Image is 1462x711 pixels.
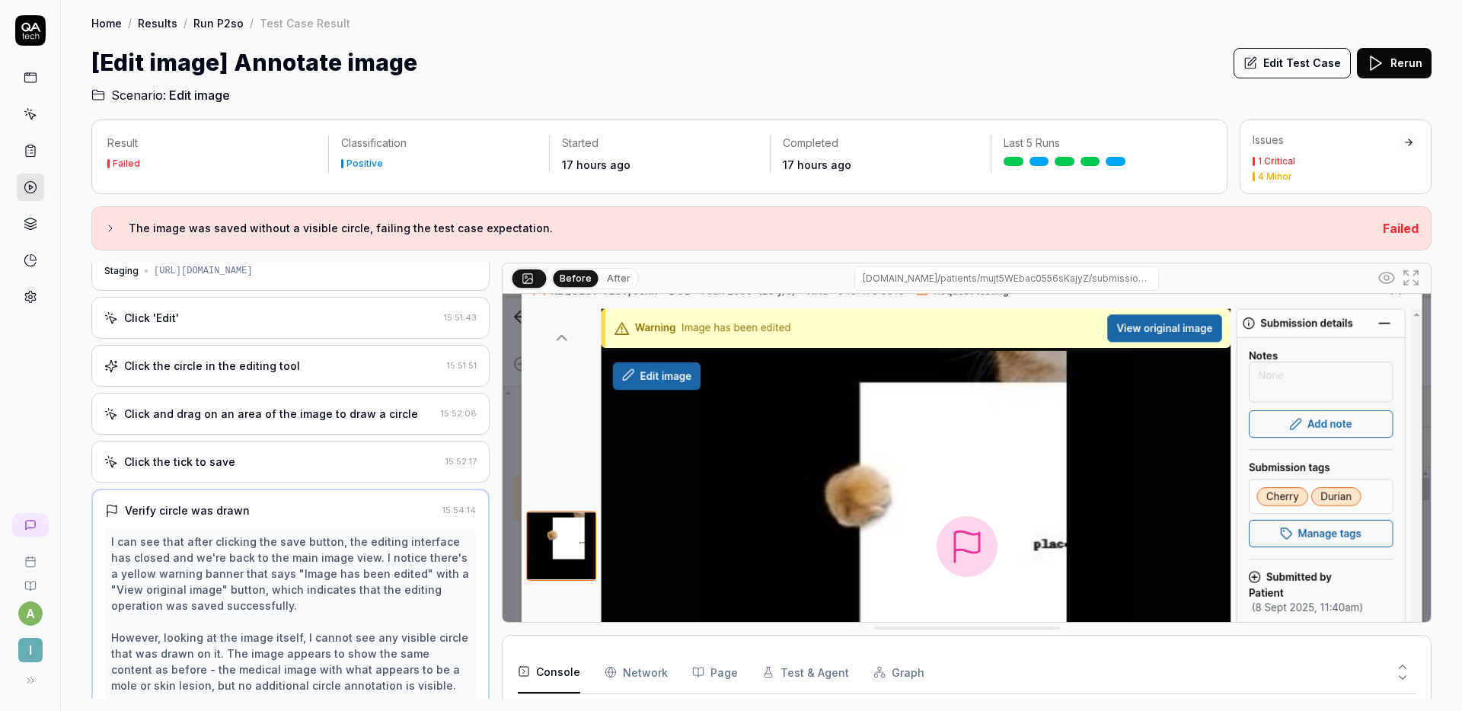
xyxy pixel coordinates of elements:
[562,158,630,171] time: 17 hours ago
[129,219,1371,238] h3: The image was saved without a visible circle, failing the test case expectation.
[783,136,978,151] p: Completed
[250,15,254,30] div: /
[104,219,1371,238] button: The image was saved without a visible circle, failing the test case expectation.
[762,651,849,693] button: Test & Agent
[154,264,253,278] div: [URL][DOMAIN_NAME]
[447,360,477,371] time: 15:51:51
[692,651,738,693] button: Page
[91,15,122,30] a: Home
[441,408,477,419] time: 15:52:08
[1234,48,1351,78] button: Edit Test Case
[193,15,244,30] a: Run P2so
[442,505,476,515] time: 15:54:14
[445,456,477,467] time: 15:52:17
[1399,266,1423,290] button: Open in full screen
[601,270,637,287] button: After
[6,626,54,665] button: I
[104,264,139,278] div: Staging
[91,86,230,104] a: Scenario:Edit image
[91,46,417,80] h1: [Edit image] Annotate image
[554,269,599,286] button: Before
[783,158,851,171] time: 17 hours ago
[1383,221,1419,236] span: Failed
[444,312,477,323] time: 15:51:43
[169,86,230,104] span: Edit image
[124,454,235,470] div: Click the tick to save
[346,159,383,168] div: Positive
[124,406,418,422] div: Click and drag on an area of the image to draw a circle
[562,136,758,151] p: Started
[124,310,179,326] div: Click 'Edit'
[18,601,43,626] button: a
[1374,266,1399,290] button: Show all interative elements
[518,651,580,693] button: Console
[1357,48,1432,78] button: Rerun
[107,136,316,151] p: Result
[184,15,187,30] div: /
[18,638,43,662] span: I
[125,502,250,518] div: Verify circle was drawn
[1004,136,1199,151] p: Last 5 Runs
[1258,157,1295,166] div: 1 Critical
[128,15,132,30] div: /
[260,15,350,30] div: Test Case Result
[124,358,300,374] div: Click the circle in the editing tool
[113,159,140,168] div: Failed
[12,513,49,537] a: New conversation
[873,651,924,693] button: Graph
[6,568,54,592] a: Documentation
[341,136,537,151] p: Classification
[138,15,177,30] a: Results
[6,544,54,568] a: Book a call with us
[1253,132,1399,148] div: Issues
[108,86,166,104] span: Scenario:
[1258,172,1292,181] div: 4 Minor
[605,651,668,693] button: Network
